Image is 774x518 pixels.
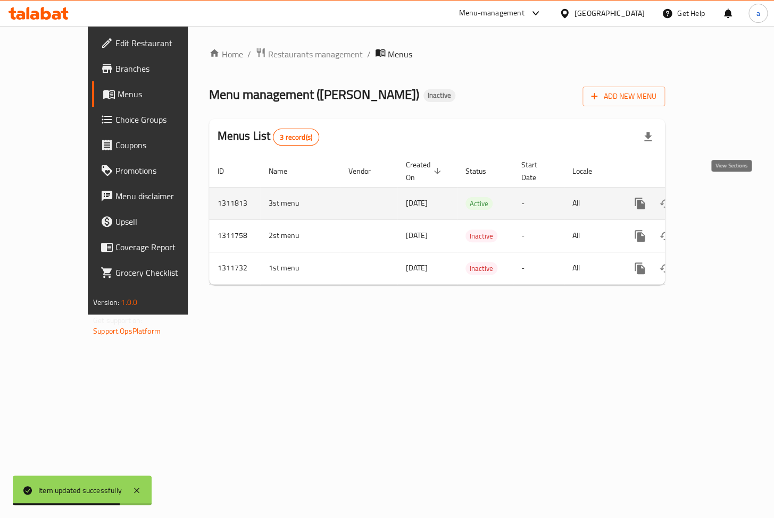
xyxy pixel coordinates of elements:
span: Coupons [115,139,209,151]
td: 2st menu [260,219,340,252]
span: Add New Menu [591,90,656,103]
a: Restaurants management [255,47,363,61]
td: 1311813 [209,187,260,219]
td: 1st menu [260,252,340,284]
span: Get support on: [93,313,142,327]
td: 3st menu [260,187,340,219]
div: Item updated successfully [38,485,122,496]
button: Change Status [653,256,678,281]
button: more [627,191,653,216]
div: [GEOGRAPHIC_DATA] [575,7,645,19]
span: Menus [388,48,412,61]
span: a [756,7,760,19]
span: Upsell [115,215,209,228]
a: Menus [92,81,217,107]
a: Coupons [92,132,217,158]
span: Inactive [465,262,497,275]
td: 1311732 [209,252,260,284]
span: Inactive [423,91,455,100]
a: Support.OpsPlatform [93,324,161,338]
a: Upsell [92,209,217,234]
span: Promotions [115,164,209,177]
span: [DATE] [406,261,428,275]
div: Inactive [423,89,455,102]
td: - [513,187,564,219]
span: Vendor [348,165,385,177]
span: ID [218,165,238,177]
span: Status [465,165,500,177]
th: Actions [619,155,738,188]
span: Menu management ( [PERSON_NAME] ) [209,82,419,106]
span: [DATE] [406,228,428,242]
div: Menu-management [459,7,525,20]
span: Name [269,165,301,177]
a: Grocery Checklist [92,260,217,285]
span: Branches [115,62,209,75]
a: Menu disclaimer [92,183,217,209]
span: 1.0.0 [121,295,137,309]
button: Change Status [653,191,678,216]
span: [DATE] [406,196,428,210]
button: more [627,256,653,281]
span: Start Date [521,158,551,184]
nav: breadcrumb [209,47,665,61]
span: Inactive [465,230,497,242]
span: 3 record(s) [273,132,319,142]
table: enhanced table [209,155,738,285]
li: / [247,48,251,61]
td: 1311758 [209,219,260,252]
td: - [513,252,564,284]
td: All [564,187,619,219]
h2: Menus List [218,128,319,146]
div: Export file [635,124,661,150]
button: more [627,223,653,249]
a: Edit Restaurant [92,30,217,56]
span: Menus [118,88,209,100]
span: Edit Restaurant [115,37,209,49]
span: Locale [572,165,606,177]
td: All [564,219,619,252]
button: Add New Menu [582,87,665,106]
a: Branches [92,56,217,81]
td: All [564,252,619,284]
span: Coverage Report [115,241,209,253]
button: Change Status [653,223,678,249]
li: / [367,48,371,61]
a: Home [209,48,243,61]
a: Promotions [92,158,217,183]
span: Menu disclaimer [115,190,209,202]
span: Grocery Checklist [115,266,209,279]
span: Active [465,198,493,210]
span: Restaurants management [268,48,363,61]
a: Choice Groups [92,107,217,132]
div: Active [465,197,493,210]
td: - [513,219,564,252]
div: Inactive [465,262,497,275]
span: Created On [406,158,444,184]
span: Choice Groups [115,113,209,126]
span: Version: [93,295,119,309]
a: Coverage Report [92,234,217,260]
